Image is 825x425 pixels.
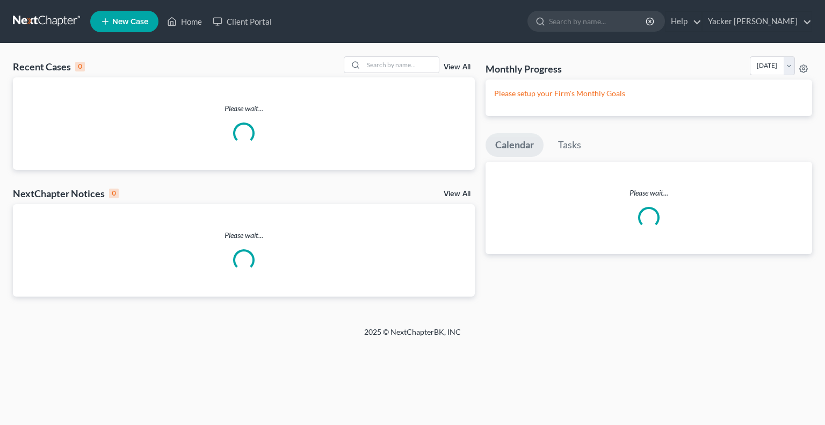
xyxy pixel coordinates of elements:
[13,103,475,114] p: Please wait...
[486,188,812,198] p: Please wait...
[486,133,544,157] a: Calendar
[364,57,439,73] input: Search by name...
[13,60,85,73] div: Recent Cases
[494,88,804,99] p: Please setup your Firm's Monthly Goals
[549,11,647,31] input: Search by name...
[665,12,701,31] a: Help
[444,63,471,71] a: View All
[703,12,812,31] a: Yacker [PERSON_NAME]
[112,18,148,26] span: New Case
[486,62,562,75] h3: Monthly Progress
[13,187,119,200] div: NextChapter Notices
[548,133,591,157] a: Tasks
[75,62,85,71] div: 0
[444,190,471,198] a: View All
[162,12,207,31] a: Home
[13,230,475,241] p: Please wait...
[106,327,719,346] div: 2025 © NextChapterBK, INC
[207,12,277,31] a: Client Portal
[109,189,119,198] div: 0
